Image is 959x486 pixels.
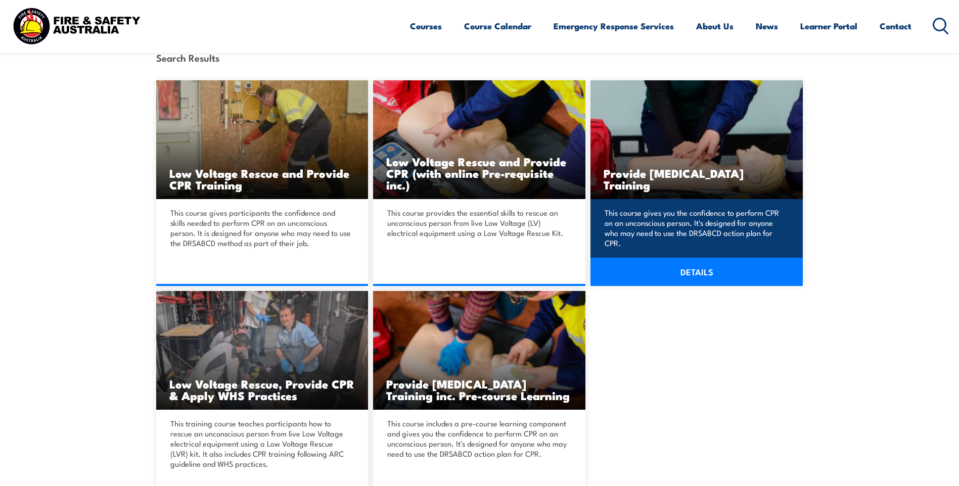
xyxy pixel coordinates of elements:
img: Low Voltage Rescue and Provide CPR [156,80,369,199]
p: This course gives you the confidence to perform CPR on an unconscious person. It's designed for a... [605,208,786,248]
a: Learner Portal [800,13,857,39]
a: DETAILS [590,258,803,286]
a: About Us [696,13,734,39]
img: Low Voltage Rescue, Provide CPR & Apply WHS Practices TRAINING [156,291,369,410]
a: Course Calendar [464,13,531,39]
p: This training course teaches participants how to rescue an unconscious person from live Low Volta... [170,418,351,469]
h3: Low Voltage Rescue and Provide CPR (with online Pre-requisite inc.) [386,156,572,190]
a: Low Voltage Rescue, Provide CPR & Apply WHS Practices [156,291,369,410]
h3: Low Voltage Rescue and Provide CPR Training [169,167,355,190]
a: Contact [880,13,911,39]
a: Emergency Response Services [554,13,674,39]
h3: Provide [MEDICAL_DATA] Training [604,167,790,190]
img: Low Voltage Rescue and Provide CPR [373,291,585,410]
h3: Provide [MEDICAL_DATA] Training inc. Pre-course Learning [386,378,572,401]
p: This course gives participants the confidence and skills needed to perform CPR on an unconscious ... [170,208,351,248]
a: Courses [410,13,442,39]
img: Low Voltage Rescue and Provide CPR (with online Pre-requisite inc.) [373,80,585,199]
a: News [756,13,778,39]
img: Provide Cardiopulmonary Resuscitation Training [590,80,803,199]
p: This course provides the essential skills to rescue an unconscious person from live Low Voltage (... [387,208,568,238]
p: This course includes a pre-course learning component and gives you the confidence to perform CPR ... [387,418,568,459]
a: Provide [MEDICAL_DATA] Training [590,80,803,199]
a: Low Voltage Rescue and Provide CPR Training [156,80,369,199]
strong: Search Results [156,51,219,64]
h3: Low Voltage Rescue, Provide CPR & Apply WHS Practices [169,378,355,401]
a: Provide [MEDICAL_DATA] Training inc. Pre-course Learning [373,291,585,410]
